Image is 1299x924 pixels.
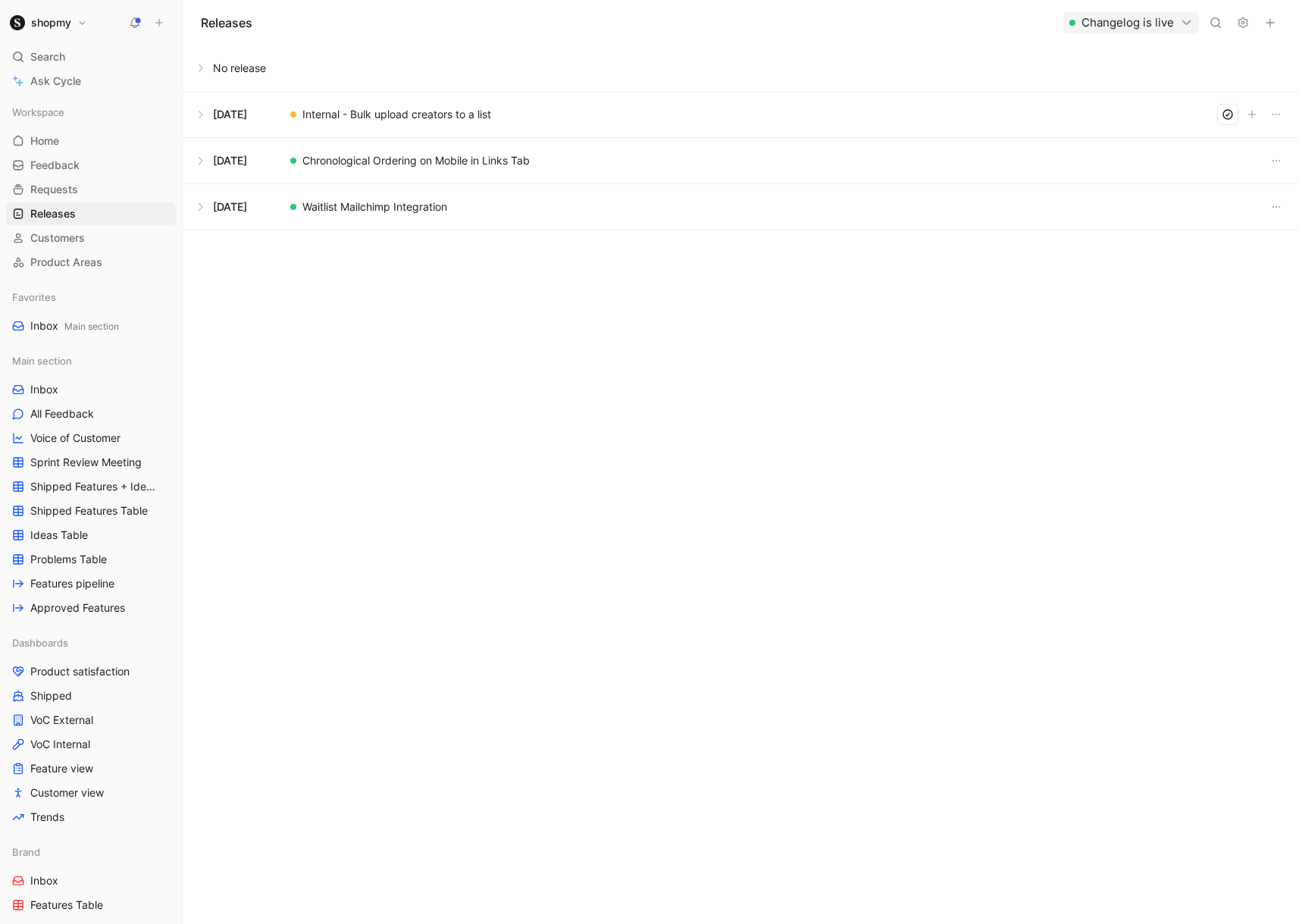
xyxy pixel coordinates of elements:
[30,576,114,591] span: Features pipeline
[6,524,176,547] a: Ideas Table
[6,475,176,498] a: Shipped Features + Ideas Table
[30,810,64,825] span: Trends
[30,431,121,446] span: Voice of Customer
[6,733,176,756] a: VoC Internal
[30,48,65,66] span: Search
[6,548,176,571] a: Problems Table
[6,202,176,225] a: Releases
[12,290,56,305] span: Favorites
[6,451,176,474] a: Sprint Review Meeting
[30,785,104,800] span: Customer view
[6,684,176,707] a: Shipped
[30,552,107,567] span: Problems Table
[30,873,58,888] span: Inbox
[12,844,40,860] span: Brand
[30,761,93,776] span: Feature view
[30,600,125,615] span: Approved Features
[30,206,76,221] span: Releases
[201,14,252,32] h1: Releases
[6,781,176,804] a: Customer view
[10,15,25,30] img: shopmy
[6,178,176,201] a: Requests
[30,72,81,90] span: Ask Cycle
[6,315,176,337] a: InboxMain section
[6,70,176,92] a: Ask Cycle
[31,16,71,30] h1: shopmy
[1063,12,1199,33] button: Changelog is live
[30,182,78,197] span: Requests
[6,251,176,274] a: Product Areas
[6,869,176,892] a: Inbox
[6,757,176,780] a: Feature view
[6,806,176,828] a: Trends
[6,349,176,619] div: Main sectionInboxAll FeedbackVoice of CustomerSprint Review MeetingShipped Features + Ideas Table...
[6,12,91,33] button: shopmyshopmy
[6,709,176,731] a: VoC External
[6,378,176,401] a: Inbox
[30,133,59,149] span: Home
[6,631,176,654] div: Dashboards
[30,382,58,397] span: Inbox
[30,318,119,334] span: Inbox
[6,130,176,152] a: Home
[30,479,158,494] span: Shipped Features + Ideas Table
[30,255,102,270] span: Product Areas
[6,349,176,372] div: Main section
[6,101,176,124] div: Workspace
[6,500,176,522] a: Shipped Features Table
[30,455,142,470] span: Sprint Review Meeting
[30,158,80,173] span: Feedback
[12,105,64,120] span: Workspace
[30,503,148,518] span: Shipped Features Table
[30,528,88,543] span: Ideas Table
[6,841,176,863] div: Brand
[6,154,176,177] a: Feedback
[12,353,72,368] span: Main section
[30,664,130,679] span: Product satisfaction
[30,897,103,913] span: Features Table
[12,635,68,650] span: Dashboards
[6,227,176,249] a: Customers
[6,427,176,449] a: Voice of Customer
[6,660,176,683] a: Product satisfaction
[30,230,85,246] span: Customers
[6,286,176,309] div: Favorites
[6,572,176,595] a: Features pipeline
[6,45,176,68] div: Search
[64,321,119,332] span: Main section
[30,688,72,703] span: Shipped
[30,737,90,752] span: VoC Internal
[6,597,176,619] a: Approved Features
[6,402,176,425] a: All Feedback
[30,406,94,421] span: All Feedback
[6,631,176,828] div: DashboardsProduct satisfactionShippedVoC ExternalVoC InternalFeature viewCustomer viewTrends
[30,713,93,728] span: VoC External
[6,894,176,916] a: Features Table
